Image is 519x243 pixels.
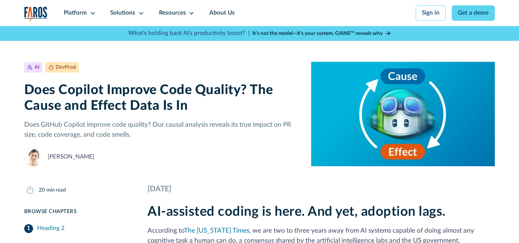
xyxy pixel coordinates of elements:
[24,7,48,22] a: home
[159,9,186,18] div: Resources
[148,184,495,195] div: [DATE]
[128,29,250,38] p: What's holding back AI's productivity boost? |
[416,5,446,21] a: Sign in
[24,208,130,215] div: Browse Chapters
[64,9,87,18] div: Platform
[24,149,42,166] img: Leah McGuire
[148,204,495,220] h2: AI-assisted coding is here. And yet, adoption lags.
[452,5,495,21] a: Get a demo
[24,7,48,22] img: Logo of the analytics and reporting company Faros.
[110,9,135,18] div: Solutions
[252,31,383,36] strong: It’s not the model—it’s your system. GAINS™ reveals why
[24,120,300,140] p: Does GitHub Copilot improve code quality? Our causal analysis reveals its true impact on PR size,...
[37,224,65,233] div: Heading 2
[184,227,249,234] a: The [US_STATE] Times
[48,153,95,162] div: [PERSON_NAME]
[311,62,495,167] img: Cause and effect relationship with Copilot logo
[39,186,45,194] div: 20
[24,82,300,114] h1: Does Copilot Improve Code Quality? The Cause and Effect Data Is In
[35,63,40,71] div: AI
[24,221,130,236] a: Heading 2
[46,186,66,194] div: min read
[252,30,391,37] a: It’s not the model—it’s your system. GAINS™ reveals why
[56,63,76,71] div: DevProd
